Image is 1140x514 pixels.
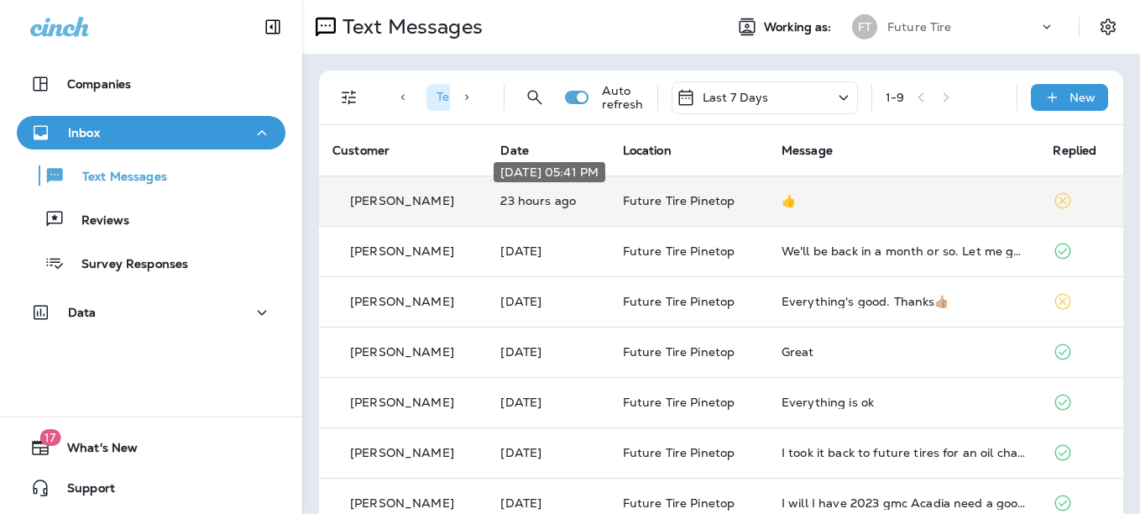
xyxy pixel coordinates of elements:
[17,202,285,237] button: Reviews
[782,244,1027,258] div: We'll be back in a month or so. Let me get back to you. Thanks, Stan
[886,91,904,104] div: 1 - 9
[350,345,454,359] p: [PERSON_NAME]
[500,345,595,359] p: Sep 19, 2025 08:23 AM
[350,496,454,510] p: [PERSON_NAME]
[623,294,735,309] span: Future Tire Pinetop
[17,296,285,329] button: Data
[518,81,552,114] button: Search Messages
[623,445,735,460] span: Future Tire Pinetop
[782,396,1027,409] div: Everything is ok
[17,158,285,193] button: Text Messages
[782,496,1027,510] div: I will I have 2023 gmc Acadia need a good all around tire 50000 miles or more I going to Oklahoma...
[17,67,285,101] button: Companies
[500,295,595,308] p: Sep 19, 2025 08:34 AM
[623,193,735,208] span: Future Tire Pinetop
[437,89,570,104] span: Text Direction : Incoming
[623,143,672,158] span: Location
[494,162,605,182] div: [DATE] 05:41 PM
[623,496,735,511] span: Future Tire Pinetop
[782,345,1027,359] div: Great
[764,20,835,34] span: Working as:
[1069,91,1096,104] p: New
[703,91,769,104] p: Last 7 Days
[50,481,115,501] span: Support
[17,245,285,281] button: Survey Responses
[500,244,595,258] p: Sep 19, 2025 11:46 AM
[426,84,598,111] div: Text Direction:Incoming
[887,20,952,34] p: Future Tire
[249,10,296,44] button: Collapse Sidebar
[1053,143,1096,158] span: Replied
[500,194,595,207] p: Sep 19, 2025 05:41 PM
[65,170,167,186] p: Text Messages
[39,429,60,446] span: 17
[623,244,735,259] span: Future Tire Pinetop
[350,446,454,459] p: [PERSON_NAME]
[623,344,735,359] span: Future Tire Pinetop
[332,81,366,114] button: Filters
[68,126,100,139] p: Inbox
[782,295,1027,308] div: Everything's good. Thanks👍🏼
[67,77,131,91] p: Companies
[336,14,483,39] p: Text Messages
[782,446,1027,459] div: I took it back to future tires for an oil change.
[65,257,188,273] p: Survey Responses
[68,306,97,319] p: Data
[500,396,595,409] p: Sep 18, 2025 06:07 PM
[50,441,138,461] span: What's New
[350,396,454,409] p: [PERSON_NAME]
[500,143,529,158] span: Date
[623,395,735,410] span: Future Tire Pinetop
[782,194,1027,207] div: 👍
[350,295,454,308] p: [PERSON_NAME]
[602,84,644,111] p: Auto refresh
[500,496,595,510] p: Sep 16, 2025 08:45 AM
[17,471,285,505] button: Support
[350,194,454,207] p: [PERSON_NAME]
[500,446,595,459] p: Sep 16, 2025 09:38 AM
[17,116,285,149] button: Inbox
[65,213,129,229] p: Reviews
[852,14,877,39] div: FT
[350,244,454,258] p: [PERSON_NAME]
[1093,12,1123,42] button: Settings
[17,431,285,464] button: 17What's New
[332,143,390,158] span: Customer
[782,143,833,158] span: Message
